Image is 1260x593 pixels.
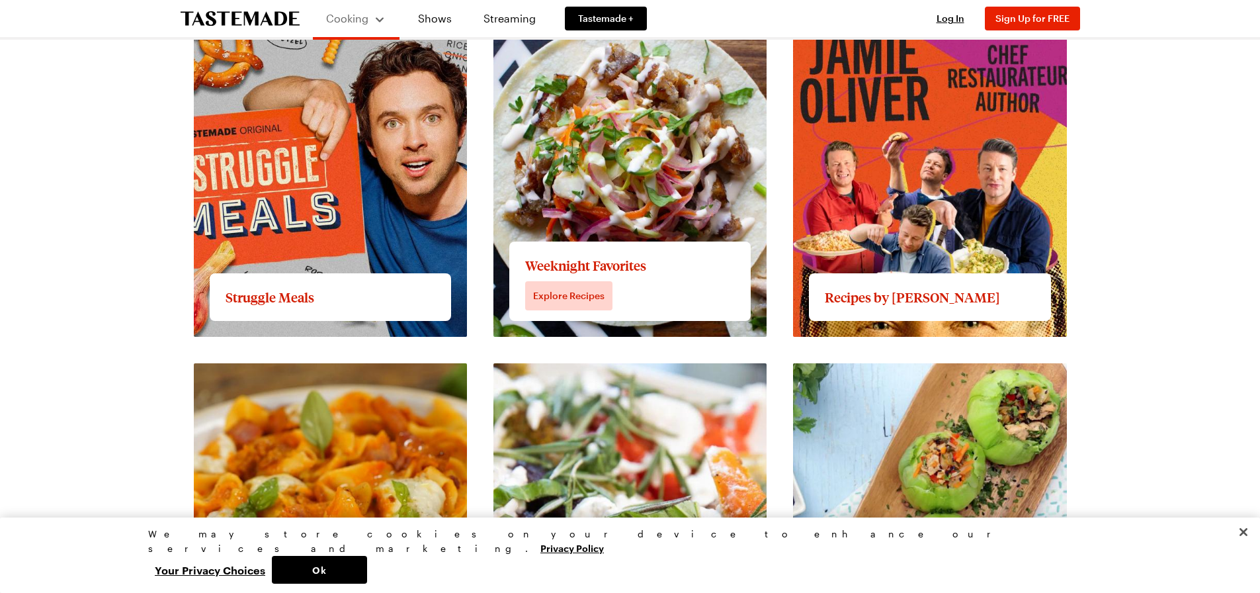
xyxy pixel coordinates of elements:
[793,365,961,377] a: View full content for Clean Eating
[578,12,634,25] span: Tastemade +
[272,556,367,584] button: Ok
[1229,518,1258,547] button: Close
[148,527,1101,584] div: Privacy
[937,13,964,24] span: Log In
[924,12,977,25] button: Log In
[565,7,647,30] a: Tastemade +
[540,541,604,554] a: More information about your privacy, opens in a new tab
[985,7,1080,30] button: Sign Up for FREE
[493,365,716,377] a: View full content for Veggie-Forward Flavors
[995,13,1070,24] span: Sign Up for FREE
[148,556,272,584] button: Your Privacy Choices
[326,12,368,24] span: Cooking
[181,11,300,26] a: To Tastemade Home Page
[148,527,1101,556] div: We may store cookies on your device to enhance our services and marketing.
[194,365,353,377] a: View full content for Pasta Picks
[326,5,386,32] button: Cooking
